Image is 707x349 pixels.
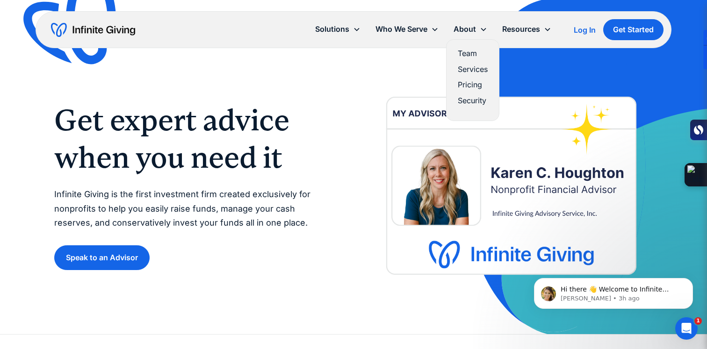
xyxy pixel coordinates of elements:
[675,317,698,340] iframe: Intercom live chat
[51,22,135,37] a: home
[446,19,495,39] div: About
[458,78,488,91] a: Pricing
[54,101,335,176] h1: Get expert advice when you need it
[454,23,476,36] div: About
[368,19,446,39] div: Who We Serve
[458,47,488,60] a: Team
[458,94,488,107] a: Security
[446,39,499,121] nav: About
[574,26,596,34] div: Log In
[603,19,664,40] a: Get Started
[54,187,335,230] p: Infinite Giving is the first investment firm created exclusively for nonprofits to help you easil...
[315,23,349,36] div: Solutions
[375,23,427,36] div: Who We Serve
[520,258,707,324] iframe: Intercom notifications message
[308,19,368,39] div: Solutions
[694,317,702,325] span: 1
[495,19,559,39] div: Resources
[502,23,540,36] div: Resources
[687,165,704,184] img: Extension Icon
[574,24,596,36] a: Log In
[458,63,488,76] a: Services
[54,245,150,270] a: Speak to an Advisor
